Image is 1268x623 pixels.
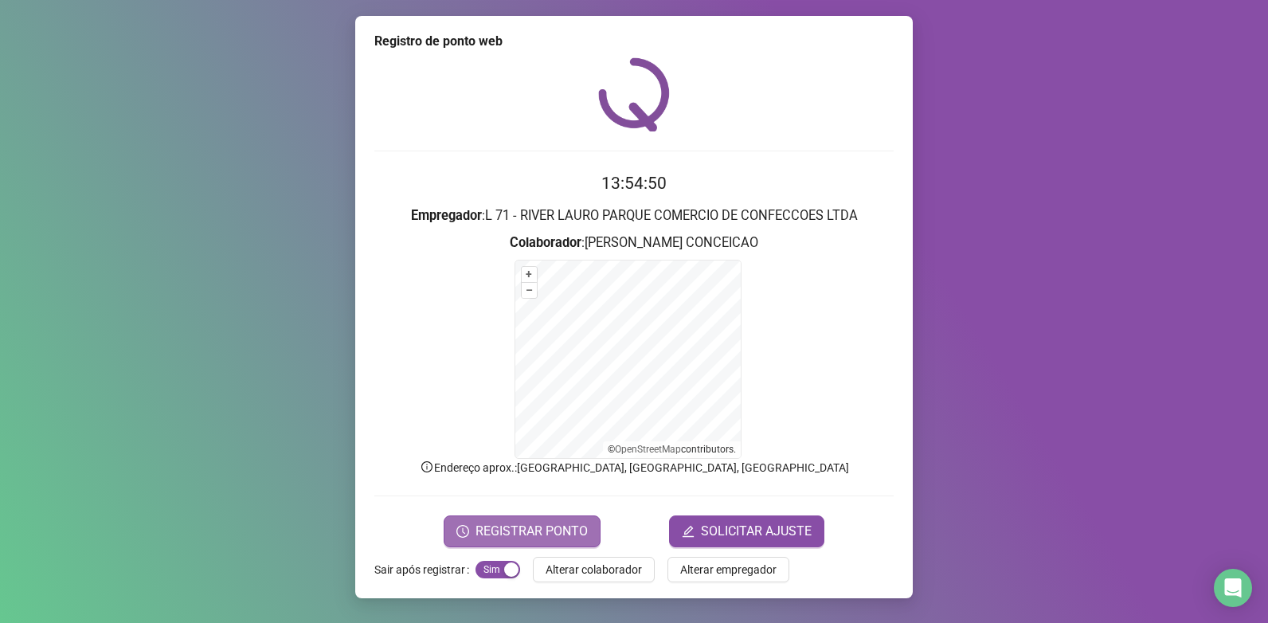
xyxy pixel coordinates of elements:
span: SOLICITAR AJUSTE [701,522,812,541]
time: 13:54:50 [601,174,667,193]
button: – [522,283,537,298]
button: REGISTRAR PONTO [444,515,601,547]
p: Endereço aprox. : [GEOGRAPHIC_DATA], [GEOGRAPHIC_DATA], [GEOGRAPHIC_DATA] [374,459,894,476]
img: QRPoint [598,57,670,131]
span: clock-circle [456,525,469,538]
button: editSOLICITAR AJUSTE [669,515,824,547]
strong: Empregador [411,208,482,223]
span: REGISTRAR PONTO [475,522,588,541]
div: Open Intercom Messenger [1214,569,1252,607]
li: © contributors. [608,444,736,455]
h3: : [PERSON_NAME] CONCEICAO [374,233,894,253]
a: OpenStreetMap [615,444,681,455]
strong: Colaborador [510,235,581,250]
span: info-circle [420,460,434,474]
span: Alterar colaborador [546,561,642,578]
div: Registro de ponto web [374,32,894,51]
h3: : L 71 - RIVER LAURO PARQUE COMERCIO DE CONFECCOES LTDA [374,206,894,226]
button: + [522,267,537,282]
label: Sair após registrar [374,557,475,582]
button: Alterar empregador [667,557,789,582]
span: edit [682,525,695,538]
span: Alterar empregador [680,561,777,578]
button: Alterar colaborador [533,557,655,582]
